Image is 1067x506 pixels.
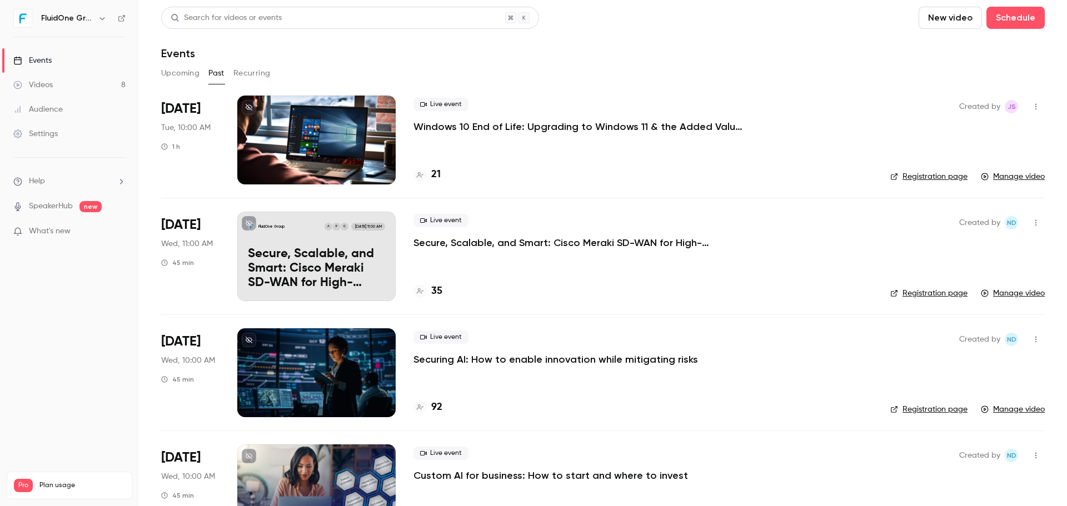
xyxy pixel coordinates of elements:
button: Recurring [233,64,271,82]
a: Windows 10 End of Life: Upgrading to Windows 11 & the Added Value of Business Premium [413,120,747,133]
span: Live event [413,447,468,460]
h4: 92 [431,400,442,415]
span: new [79,201,102,212]
div: P [332,222,341,231]
span: JS [1008,100,1016,113]
div: Events [13,55,52,66]
div: 1 h [161,142,180,151]
span: Help [29,176,45,187]
a: Secure, Scalable, and Smart: Cisco Meraki SD-WAN for High-Performance Enterprises [413,236,747,249]
div: Jul 9 Wed, 11:00 AM (Europe/London) [161,212,220,300]
a: SpeakerHub [29,201,73,212]
span: Created by [959,216,1000,229]
a: Registration page [890,404,968,415]
span: Natalya Davies [1005,449,1018,462]
span: Josh Slinger [1005,100,1018,113]
button: Upcoming [161,64,200,82]
a: 92 [413,400,442,415]
span: What's new [29,226,71,237]
span: ND [1007,216,1016,229]
button: Schedule [986,7,1045,29]
span: Live event [413,330,468,344]
div: C [340,222,349,231]
div: A [324,222,333,231]
span: ND [1007,333,1016,346]
span: ND [1007,449,1016,462]
div: Sep 9 Tue, 10:00 AM (Europe/London) [161,96,220,184]
span: Plan usage [39,481,125,490]
a: Manage video [981,404,1045,415]
span: Created by [959,333,1000,346]
a: Manage video [981,288,1045,299]
div: 45 min [161,258,194,267]
h6: FluidOne Group [41,13,93,24]
div: Videos [13,79,53,91]
span: Created by [959,449,1000,462]
span: Wed, 11:00 AM [161,238,213,249]
span: Pro [14,479,33,492]
a: Registration page [890,171,968,182]
span: Natalya Davies [1005,333,1018,346]
h4: 35 [431,284,442,299]
span: Wed, 10:00 AM [161,471,215,482]
span: [DATE] [161,100,201,118]
img: FluidOne Group [14,9,32,27]
button: New video [919,7,982,29]
a: Manage video [981,171,1045,182]
div: Audience [13,104,63,115]
a: 21 [413,167,441,182]
span: [DATE] [161,449,201,467]
div: 45 min [161,375,194,384]
a: 35 [413,284,442,299]
div: Settings [13,128,58,139]
h4: 21 [431,167,441,182]
span: Tue, 10:00 AM [161,122,211,133]
span: [DATE] [161,333,201,350]
div: Search for videos or events [171,12,282,24]
span: Wed, 10:00 AM [161,355,215,366]
span: [DATE] [161,216,201,234]
li: help-dropdown-opener [13,176,126,187]
p: Secure, Scalable, and Smart: Cisco Meraki SD-WAN for High-Performance Enterprises [248,247,385,290]
span: Live event [413,214,468,227]
div: Jun 18 Wed, 10:00 AM (Europe/London) [161,328,220,417]
div: 45 min [161,491,194,500]
p: FluidOne Group [258,224,285,229]
a: Secure, Scalable, and Smart: Cisco Meraki SD-WAN for High-Performance EnterprisesFluidOne GroupCP... [237,212,396,300]
a: Registration page [890,288,968,299]
span: Live event [413,98,468,111]
h1: Events [161,47,195,60]
a: Custom AI for business: How to start and where to invest [413,469,688,482]
span: Created by [959,100,1000,113]
a: Securing AI: How to enable innovation while mitigating risks [413,353,698,366]
span: [DATE] 11:00 AM [351,223,385,231]
span: Natalya Davies [1005,216,1018,229]
iframe: Noticeable Trigger [112,227,126,237]
button: Past [208,64,225,82]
